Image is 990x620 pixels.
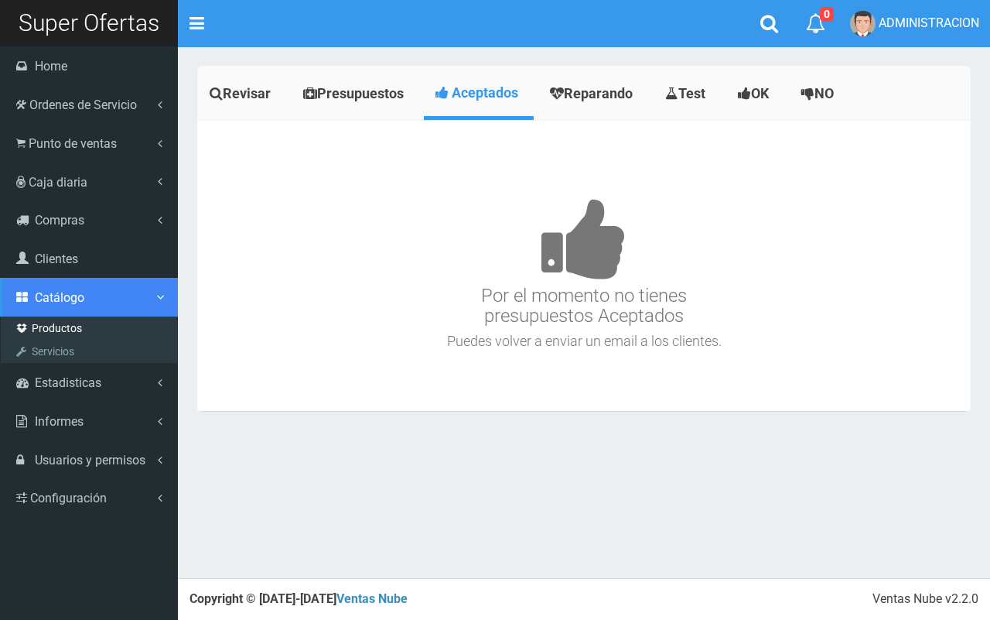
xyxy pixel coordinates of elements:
a: Ventas Nube [336,591,408,606]
h3: Por el momento no tienes presupuestos Aceptados [201,152,967,327]
span: Home [35,59,67,74]
span: OK [751,85,769,101]
span: Test [678,85,705,101]
span: 0 [820,7,834,22]
span: Configuración [30,491,107,505]
a: Test [653,70,722,118]
span: Super Ofertas [19,9,159,36]
span: ADMINISTRACION [879,15,979,30]
span: Usuarios y permisos [35,453,145,468]
span: Informes [35,414,84,429]
div: Ventas Nube v2.2.0 [872,591,978,608]
a: Reparando [538,70,649,118]
span: Aceptados [452,84,518,101]
a: Aceptados [424,70,534,116]
span: Clientes [35,252,78,266]
span: Punto de ventas [29,136,117,151]
span: Estadisticas [35,375,101,390]
span: Catálogo [35,290,84,305]
span: Presupuestos [317,85,404,101]
a: Servicios [5,340,177,363]
img: User Image [850,11,876,36]
strong: Copyright © [DATE]-[DATE] [189,591,408,606]
span: NO [814,85,834,101]
h4: Puedes volver a enviar un email a los clientes. [201,334,967,349]
span: Caja diaria [29,175,87,190]
span: Compras [35,213,84,228]
span: Revisar [223,85,271,101]
span: Reparando [564,85,633,101]
a: Presupuestos [291,70,420,118]
a: Revisar [197,70,287,118]
a: Productos [5,317,177,340]
a: OK [725,70,785,118]
span: Ordenes de Servicio [29,98,137,112]
a: NO [789,70,850,118]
